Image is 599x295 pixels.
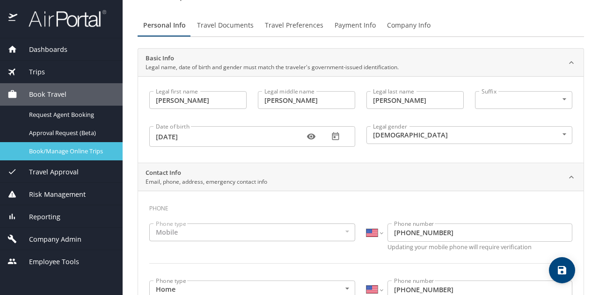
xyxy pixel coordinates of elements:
[29,129,111,137] span: Approval Request (Beta)
[17,234,81,245] span: Company Admin
[138,14,584,36] div: Profile
[149,198,572,214] h3: Phone
[17,167,79,177] span: Travel Approval
[138,49,584,77] div: Basic InfoLegal name, date of birth and gender must match the traveler's government-issued identi...
[8,9,18,28] img: icon-airportal.png
[18,9,106,28] img: airportal-logo.png
[387,20,431,31] span: Company Info
[387,244,572,250] p: Updating your mobile phone will require verification
[143,20,186,31] span: Personal Info
[366,126,572,144] div: [DEMOGRAPHIC_DATA]
[17,44,67,55] span: Dashboards
[146,168,267,178] h2: Contact Info
[17,189,86,200] span: Risk Management
[335,20,376,31] span: Payment Info
[156,128,301,145] input: MM/DD/YYYY
[475,91,572,109] div: ​
[29,110,111,119] span: Request Agent Booking
[29,147,111,156] span: Book/Manage Online Trips
[265,20,323,31] span: Travel Preferences
[138,76,584,163] div: Basic InfoLegal name, date of birth and gender must match the traveler's government-issued identi...
[549,257,575,283] button: save
[149,223,355,241] div: Mobile
[17,257,79,267] span: Employee Tools
[17,212,60,222] span: Reporting
[146,63,399,72] p: Legal name, date of birth and gender must match the traveler's government-issued identification.
[146,54,399,63] h2: Basic Info
[17,67,45,77] span: Trips
[146,178,267,186] p: Email, phone, address, emergency contact info
[138,163,584,191] div: Contact InfoEmail, phone, address, emergency contact info
[17,89,66,100] span: Book Travel
[197,20,254,31] span: Travel Documents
